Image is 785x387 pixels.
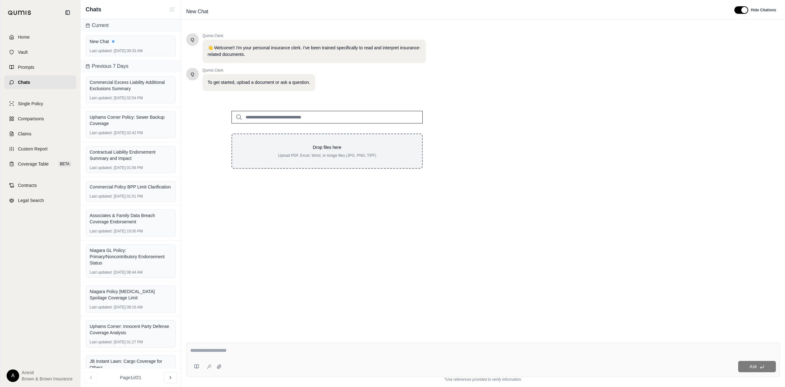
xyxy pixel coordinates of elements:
a: Comparisons [4,112,76,126]
span: Prompts [18,64,34,70]
div: Uphams Corner Policy: Sewer Backup Coverage [90,114,172,127]
div: Uphams Corner: Innocent Party Defense Coverage Analysis [90,323,172,336]
div: [DATE] 09:33 AM [90,48,172,53]
a: Custom Report [4,142,76,156]
span: New Chat [184,7,211,17]
span: Vault [18,49,28,55]
span: Chats [18,79,30,85]
a: Prompts [4,60,76,74]
span: Last updated: [90,340,113,345]
span: Last updated: [90,270,113,275]
span: Contracts [18,182,37,188]
div: Commercial Policy BPP Limit Clarification [90,184,172,190]
p: Upload PDF, Excel, Word, or image files (JPG, PNG, TIFF) [242,153,412,158]
p: 👋 Welcome!! I'm your personal insurance clerk. I've been trained specifically to read and interpr... [208,45,421,58]
span: Home [18,34,30,40]
div: New Chat [90,38,172,45]
div: Associates & Family Data Breach Coverage Endorsement [90,212,172,225]
div: [DATE] 02:42 PM [90,130,172,135]
span: Last updated: [90,305,113,310]
p: Drop files here [242,144,412,150]
span: Last updated: [90,194,113,199]
a: Legal Search [4,193,76,207]
a: Home [4,30,76,44]
div: Previous 7 Days [81,60,181,73]
div: Edit Title [184,7,727,17]
span: BETA [58,161,71,167]
span: Qumis Clerk [203,68,315,73]
a: Coverage TableBETA [4,157,76,171]
button: New Chat [168,6,176,13]
a: Single Policy [4,97,76,111]
span: Last updated: [90,130,113,135]
span: Page 1 of 21 [120,374,142,381]
div: Commercial Excess Liability Additional Exclusions Summary [90,79,172,92]
div: Niagara GL Policy: Primary/Noncontributory Endorsement Status [90,247,172,266]
span: Hide Citations [751,8,776,13]
span: Hello [191,36,194,43]
span: Hello [191,71,194,77]
div: A [7,369,19,382]
div: [DATE] 02:54 PM [90,95,172,101]
span: Legal Search [18,197,44,204]
div: [DATE] 08:16 AM [90,305,172,310]
span: Comparisons [18,116,44,122]
div: Contractual Liability Endorsement Summary and Impact [90,149,172,161]
a: Chats [4,75,76,89]
p: To get started, upload a document or ask a question. [208,79,310,86]
div: JB Instant Lawn: Cargo Coverage for Others [90,358,172,371]
span: Single Policy [18,101,43,107]
span: Claims [18,131,31,137]
div: Current [81,19,181,32]
div: [DATE] 01:27 PM [90,340,172,345]
button: Ask [738,361,776,372]
span: Last updated: [90,48,113,53]
div: *Use references provided to verify information. [186,377,780,382]
span: Anesti [22,369,73,376]
div: [DATE] 08:44 AM [90,270,172,275]
span: Last updated: [90,95,113,101]
div: [DATE] 01:51 PM [90,194,172,199]
img: Qumis Logo [8,10,31,15]
a: Vault [4,45,76,59]
a: Claims [4,127,76,141]
span: Last updated: [90,165,113,170]
div: [DATE] 01:56 PM [90,165,172,170]
span: Brown & Brown Insurance [22,376,73,382]
span: Chats [86,5,101,14]
div: Niagara Policy [MEDICAL_DATA] Spoilage Coverage Limit [90,288,172,301]
span: Last updated: [90,229,113,234]
div: [DATE] 10:00 PM [90,229,172,234]
span: Coverage Table [18,161,49,167]
span: Ask [749,364,757,369]
button: Collapse sidebar [63,8,73,18]
span: Qumis Clerk [203,33,426,38]
a: Contracts [4,178,76,192]
span: Custom Report [18,146,47,152]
